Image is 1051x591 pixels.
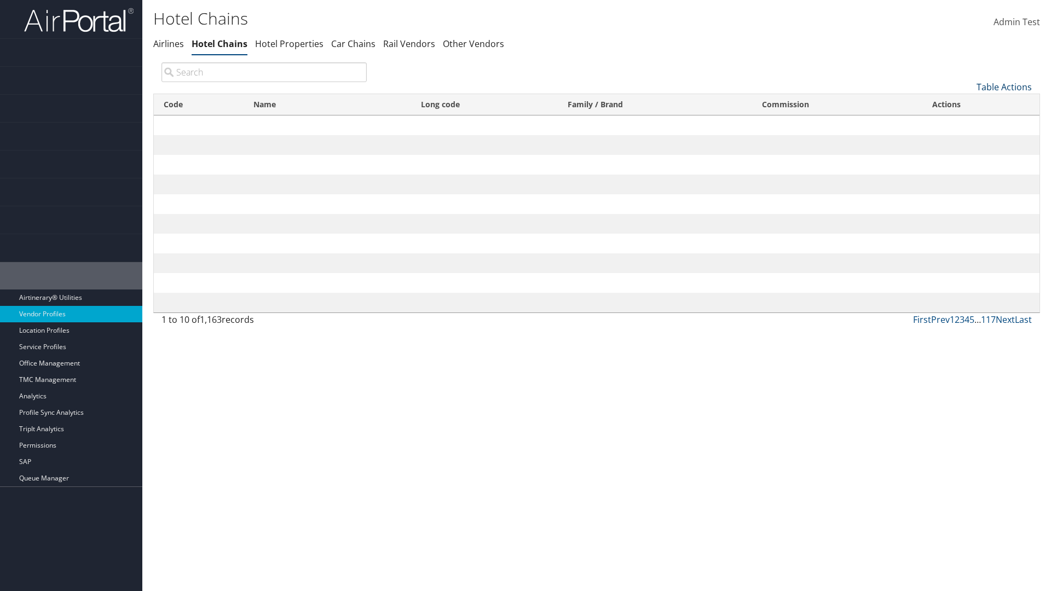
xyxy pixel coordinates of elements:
[153,7,744,30] h1: Hotel Chains
[977,81,1032,93] a: Table Actions
[255,38,324,50] a: Hotel Properties
[928,258,942,268] a: Edit
[154,253,244,273] td: XT
[25,67,43,94] span: Trips
[994,5,1040,39] a: Admin Test
[154,194,244,214] td: TC
[25,178,61,206] span: Reporting
[928,179,942,189] a: Edit
[922,94,1040,115] th: Actions
[960,314,965,326] a: 3
[161,62,367,82] input: Search
[200,314,222,326] span: 1,163
[752,234,922,253] td: 10%
[24,7,134,33] img: airportal-logo.png
[154,135,244,155] td: TD
[996,314,1015,326] a: Next
[752,194,922,214] td: 0%
[928,238,942,248] a: Edit
[752,175,922,194] td: 10%
[928,140,942,150] a: Edit
[25,234,82,262] span: Employee Tools
[411,94,558,115] th: Long code: activate to sort column ascending
[383,38,435,50] a: Rail Vendors
[154,155,244,175] td: ?C
[969,314,974,326] a: 5
[752,135,922,155] td: 10%
[244,94,411,115] th: Name: activate to sort column descending
[558,94,752,115] th: Family / Brand: activate to sort column ascending
[443,38,504,50] a: Other Vendors
[928,120,942,130] a: Edit
[928,199,942,209] a: Edit
[928,297,942,308] a: Edit
[994,16,1040,28] span: Admin Test
[928,159,942,170] a: Edit
[331,38,376,50] a: Car Chains
[154,214,244,234] td: AU
[981,314,996,326] a: 117
[25,262,89,289] span: AirPortal® Admin
[25,150,90,178] span: Risk Management
[244,293,411,312] td: ABBA HOTELES
[154,115,244,135] td: 01
[154,94,244,115] th: Code: activate to sort column ascending
[965,314,969,326] a: 4
[154,293,244,312] td: AB
[25,95,67,122] span: Book Travel
[154,175,244,194] td: Â‡
[752,155,922,175] td: 0%
[913,314,931,326] a: First
[25,206,85,234] span: Company Admin
[752,253,922,273] td: 10%
[192,38,247,50] a: Hotel Chains
[752,214,922,234] td: 0%
[752,94,922,115] th: Commission: activate to sort column ascending
[161,313,367,332] div: 1 to 10 of records
[950,314,955,326] a: 1
[974,314,981,326] span: …
[752,273,922,293] td: 10%
[752,115,922,135] td: 10%
[1015,314,1032,326] a: Last
[928,218,942,229] a: Edit
[955,314,960,326] a: 2
[153,38,184,50] a: Airlines
[928,277,942,288] a: Edit
[25,123,82,150] span: Travel Approval
[25,39,69,66] span: Dashboards
[154,273,244,293] td: ?V
[931,314,950,326] a: Prev
[752,293,922,312] td: 0%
